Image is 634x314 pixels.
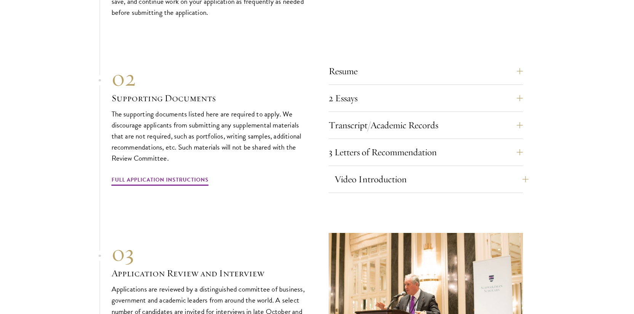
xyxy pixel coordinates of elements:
[112,239,306,267] div: 03
[329,143,523,161] button: 3 Letters of Recommendation
[112,92,306,105] h3: Supporting Documents
[112,175,209,187] a: Full Application Instructions
[334,170,529,188] button: Video Introduction
[112,267,306,280] h3: Application Review and Interview
[329,116,523,134] button: Transcript/Academic Records
[112,64,306,92] div: 02
[112,108,306,164] p: The supporting documents listed here are required to apply. We discourage applicants from submitt...
[329,89,523,107] button: 2 Essays
[329,62,523,80] button: Resume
